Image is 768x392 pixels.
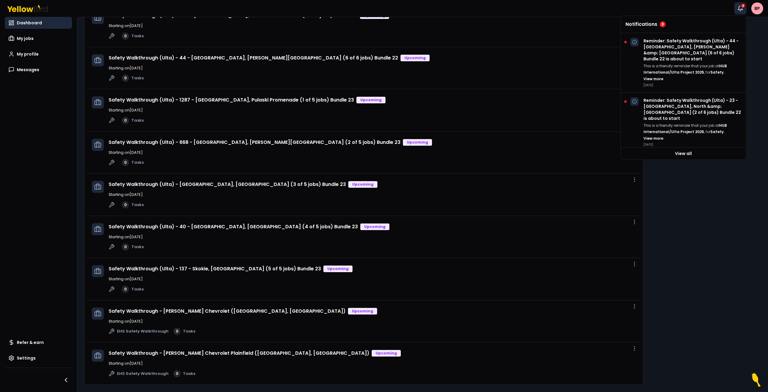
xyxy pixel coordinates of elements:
[122,201,144,208] a: 0Tasks
[17,339,44,345] span: Refer & earn
[109,318,636,324] p: Starting on [DATE]
[109,360,636,366] p: Starting on [DATE]
[122,201,129,208] div: 0
[643,83,741,87] p: [DATE]
[5,352,72,364] a: Settings
[117,371,169,377] span: EHS Safety Walkthrough
[17,355,36,361] span: Settings
[122,243,129,251] div: 0
[109,96,354,103] a: Safety Walkthrough (Ulta) - 1287 - [GEOGRAPHIC_DATA], Pulaski Promenade (1 of 5 jobs) Bundle 23
[122,32,129,40] div: 0
[17,51,39,57] span: My profile
[740,3,746,8] div: 3
[122,32,144,40] a: 0Tasks
[109,150,636,156] p: Starting on [DATE]
[643,136,663,141] button: View more
[109,65,636,71] p: Starting on [DATE]
[122,74,129,82] div: 0
[356,97,385,103] div: Upcoming
[109,234,636,240] p: Starting on [DATE]
[117,328,169,334] span: EHS Safety Walkthrough
[323,266,352,272] div: Upcoming
[360,223,389,230] div: Upcoming
[5,32,72,44] a: My jobs
[643,63,727,75] strong: HUB International/Ulta Project 2025
[643,77,663,81] button: View more
[5,336,72,348] a: Refer & earn
[643,142,741,147] p: [DATE]
[403,139,432,146] div: Upcoming
[660,21,666,27] div: 3
[372,350,401,357] div: Upcoming
[122,117,129,124] div: 0
[643,97,741,121] p: Reminder: Safety Walkthrough (Ulta) - 23 - [GEOGRAPHIC_DATA], North &amp; [GEOGRAPHIC_DATA] (2 of...
[621,33,746,93] div: Reminder: Safety Walkthrough (Ulta) - 44 - [GEOGRAPHIC_DATA], [PERSON_NAME] &amp; [GEOGRAPHIC_DAT...
[122,117,144,124] a: 0Tasks
[17,20,42,26] span: Dashboard
[173,328,181,335] div: 0
[109,308,346,315] a: Safety Walkthrough - [PERSON_NAME] Chevrolet ([GEOGRAPHIC_DATA], [GEOGRAPHIC_DATA])
[109,181,346,188] a: Safety Walkthrough (Ulta) - [GEOGRAPHIC_DATA], [GEOGRAPHIC_DATA] (3 of 5 jobs) Bundle 23
[109,276,636,282] p: Starting on [DATE]
[109,192,636,198] p: Starting on [DATE]
[348,181,377,188] div: Upcoming
[109,107,636,113] p: Starting on [DATE]
[109,223,358,230] a: Safety Walkthrough (Ulta) - 40 - [GEOGRAPHIC_DATA], [GEOGRAPHIC_DATA] (4 of 5 jobs) Bundle 23
[643,38,741,62] p: Reminder: Safety Walkthrough (Ulta) - 44 - [GEOGRAPHIC_DATA], [PERSON_NAME] &amp; [GEOGRAPHIC_DAT...
[109,54,398,61] a: Safety Walkthrough (Ulta) - 44 - [GEOGRAPHIC_DATA], [PERSON_NAME][GEOGRAPHIC_DATA] (6 of 6 jobs) ...
[122,286,144,293] a: 0Tasks
[17,35,34,41] span: My jobs
[348,308,377,315] div: Upcoming
[122,159,129,166] div: 0
[5,64,72,76] a: Messages
[5,48,72,60] a: My profile
[109,265,321,272] a: Safety Walkthrough (Ulta) - 137 - Skokie, [GEOGRAPHIC_DATA] (5 of 5 jobs) Bundle 23
[625,22,657,27] span: Notifications
[122,159,144,166] a: 0Tasks
[643,123,741,135] p: This is a friendly reminder that your job at , for starts [DATE].
[173,328,195,335] a: 0Tasks
[173,370,195,377] a: 0Tasks
[643,63,741,75] p: This is a friendly reminder that your job at , for starts [DATE].
[734,2,746,14] button: 3
[109,139,400,146] a: Safety Walkthrough (Ulta) - 668 - [GEOGRAPHIC_DATA], [PERSON_NAME][GEOGRAPHIC_DATA] (2 of 5 jobs)...
[5,17,72,29] a: Dashboard
[751,2,763,14] span: BP
[17,67,39,73] span: Messages
[109,350,369,357] a: Safety Walkthrough - [PERSON_NAME] Chevrolet Plainfield ([GEOGRAPHIC_DATA], [GEOGRAPHIC_DATA])
[747,371,765,389] button: Open Resource Center
[621,147,746,160] a: View all
[400,55,430,61] div: Upcoming
[643,123,727,134] strong: HUB International/Ulta Project 2025
[122,243,144,251] a: 0Tasks
[621,93,746,152] div: Reminder: Safety Walkthrough (Ulta) - 23 - [GEOGRAPHIC_DATA], North &amp; [GEOGRAPHIC_DATA] (2 of...
[173,370,181,377] div: 0
[122,286,129,293] div: 0
[122,74,144,82] a: 0Tasks
[109,23,636,29] p: Starting on [DATE]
